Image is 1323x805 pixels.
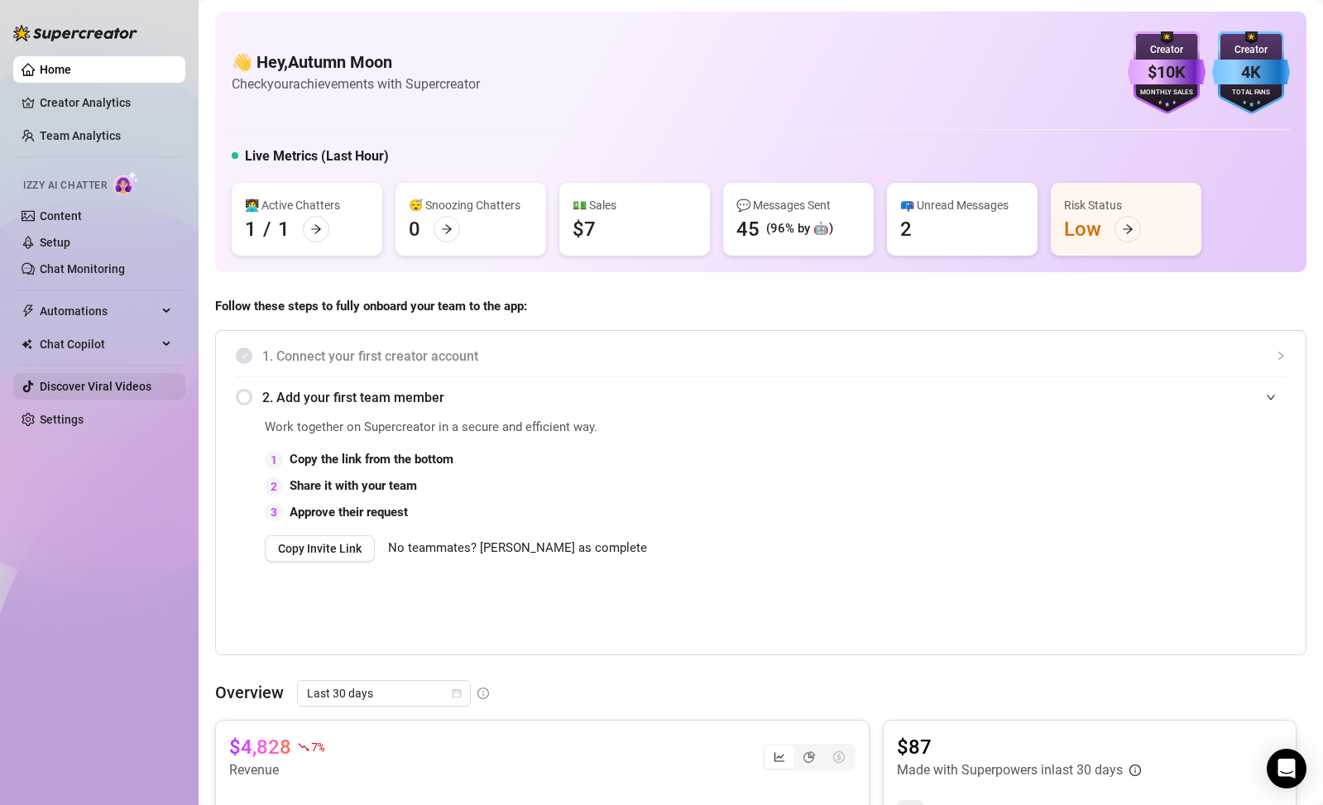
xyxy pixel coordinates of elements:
span: info-circle [477,688,489,699]
span: 7 % [311,739,324,755]
div: (96% by 🤖) [766,219,833,239]
div: Creator [1128,42,1206,58]
div: 1 [278,216,290,242]
div: 📪 Unread Messages [900,196,1024,214]
span: 1. Connect your first creator account [262,346,1286,367]
span: 2. Add your first team member [262,387,1286,408]
div: Monthly Sales [1128,88,1206,98]
button: Copy Invite Link [265,535,375,562]
span: No teammates? [PERSON_NAME] as complete [388,539,647,558]
a: Content [40,209,82,223]
a: Chat Monitoring [40,262,125,276]
div: Risk Status [1064,196,1188,214]
a: Home [40,63,71,76]
a: Setup [40,236,70,249]
div: segmented control [763,744,856,770]
strong: Copy the link from the bottom [290,452,453,467]
article: $4,828 [229,734,291,760]
div: $7 [573,216,596,242]
span: fall [298,741,309,753]
img: purple-badge-B9DA21FR.svg [1128,31,1206,114]
article: Overview [215,680,284,705]
div: 4K [1212,60,1290,85]
span: info-circle [1129,764,1141,776]
span: arrow-right [441,223,453,235]
div: 👩‍💻 Active Chatters [245,196,369,214]
div: 3 [265,503,283,521]
div: 2. Add your first team member [236,377,1286,418]
span: Work together on Supercreator in a secure and efficient way. [265,418,913,438]
div: 0 [409,216,420,242]
a: Team Analytics [40,129,121,142]
article: Check your achievements with Supercreator [232,74,480,94]
span: Copy Invite Link [278,542,362,555]
img: blue-badge-DgoSNQY1.svg [1212,31,1290,114]
img: logo-BBDzfeDw.svg [13,25,137,41]
span: calendar [452,688,462,698]
div: Open Intercom Messenger [1267,749,1306,788]
h5: Live Metrics (Last Hour) [245,146,389,166]
a: Settings [40,413,84,426]
span: Izzy AI Chatter [23,178,107,194]
article: $87 [897,734,1141,760]
div: 2 [265,477,283,496]
span: pie-chart [803,751,815,763]
span: collapsed [1276,351,1286,361]
a: Discover Viral Videos [40,380,151,393]
div: 1 [265,451,283,469]
span: arrow-right [310,223,322,235]
img: AI Chatter [113,171,139,195]
div: $10K [1128,60,1206,85]
img: Chat Copilot [22,338,32,350]
span: Automations [40,298,157,324]
div: 😴 Snoozing Chatters [409,196,533,214]
a: Creator Analytics [40,89,172,116]
span: arrow-right [1122,223,1134,235]
div: Total Fans [1212,88,1290,98]
iframe: Adding Team Members [955,418,1286,630]
div: 1 [245,216,256,242]
span: dollar-circle [833,751,845,763]
strong: Approve their request [290,505,408,520]
article: Made with Superpowers in last 30 days [897,760,1123,780]
div: 💬 Messages Sent [736,196,860,214]
span: expanded [1266,392,1276,402]
div: 1. Connect your first creator account [236,336,1286,376]
h4: 👋 Hey, Autumn Moon [232,50,480,74]
strong: Follow these steps to fully onboard your team to the app: [215,299,527,314]
strong: Share it with your team [290,478,417,493]
div: 2 [900,216,912,242]
span: Last 30 days [307,681,461,706]
span: thunderbolt [22,304,35,318]
span: Chat Copilot [40,331,157,357]
span: line-chart [774,751,785,763]
article: Revenue [229,760,324,780]
div: Creator [1212,42,1290,58]
div: 45 [736,216,760,242]
div: 💵 Sales [573,196,697,214]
